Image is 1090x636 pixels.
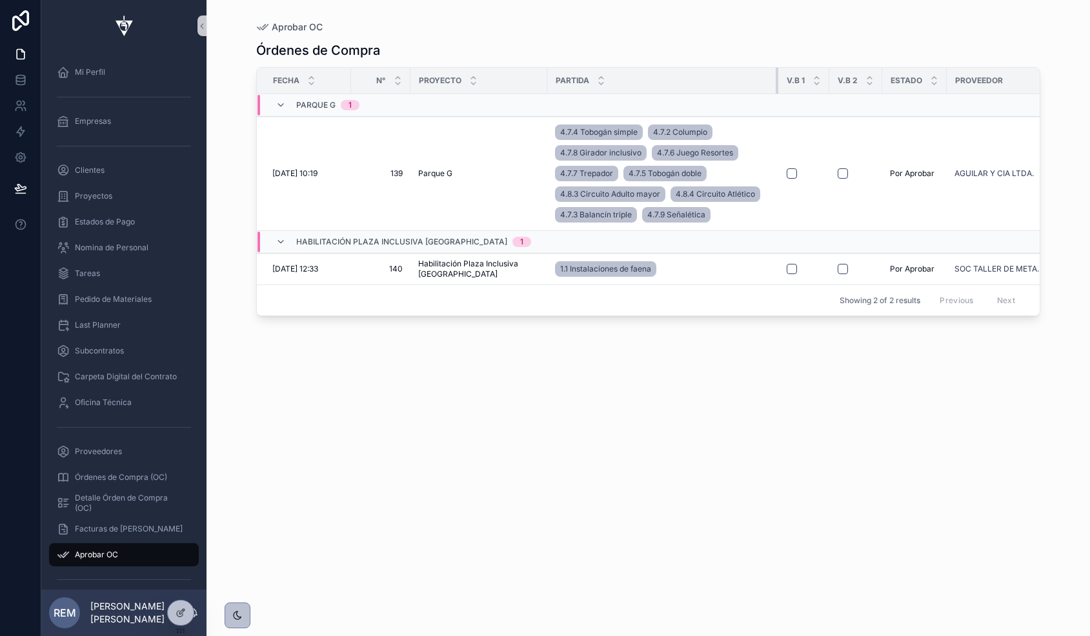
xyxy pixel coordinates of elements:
[623,166,707,181] a: 4.7.5 Tobogán doble
[890,168,934,179] span: Por Aprobar
[90,600,188,626] p: [PERSON_NAME] [PERSON_NAME]
[560,148,641,158] span: 4.7.8 Girador inclusivo
[555,122,771,225] a: 4.7.4 Tobogán simple4.7.2 Columpio4.7.8 Girador inclusivo4.7.6 Juego Resortes4.7.7 Trepador4.7.5 ...
[652,145,738,161] a: 4.7.6 Juego Resortes
[954,264,1046,274] a: SOC TALLER DE METALMECANICA SERFUMEC LTDA
[49,288,199,311] a: Pedido de Materiales
[348,100,352,110] div: 1
[555,186,665,202] a: 4.8.3 Circuito Adulto mayor
[890,168,939,179] a: Por Aprobar
[75,524,183,534] span: Facturas de [PERSON_NAME]
[838,75,858,86] span: V.B 2
[359,264,403,274] a: 140
[49,517,199,541] a: Facturas de [PERSON_NAME]
[419,75,461,86] span: Proyecto
[954,168,1034,179] a: AGUILAR Y CIA LTDA.
[49,466,199,489] a: Órdenes de Compra (OC)
[560,210,632,220] span: 4.7.3 Balancín triple
[418,168,452,179] span: Parque G
[256,41,380,59] h1: Órdenes de Compra
[555,166,618,181] a: 4.7.7 Trepador
[676,189,755,199] span: 4.8.4 Circuito Atlético
[955,75,1003,86] span: Proveedor
[49,365,199,388] a: Carpeta Digital del Contrato
[49,313,199,337] a: Last Planner
[75,446,122,457] span: Proveedores
[75,372,177,382] span: Carpeta Digital del Contrato
[555,145,647,161] a: 4.7.8 Girador inclusivo
[75,472,167,482] span: Órdenes de Compra (OC)
[49,61,199,84] a: Mi Perfil
[520,237,523,247] div: 1
[75,217,135,227] span: Estados de Pago
[890,264,934,274] span: Por Aprobar
[49,110,199,133] a: Empresas
[629,168,701,179] span: 4.7.5 Tobogán doble
[648,124,712,140] a: 4.7.2 Columpio
[49,492,199,515] a: Detalle Órden de Compra (OC)
[75,294,152,304] span: Pedido de Materiales
[560,127,638,137] span: 4.7.4 Tobogán simple
[49,159,199,182] a: Clientes
[273,75,299,86] span: Fecha
[657,148,733,158] span: 4.7.6 Juego Resortes
[555,124,643,140] a: 4.7.4 Tobogán simple
[272,168,343,179] a: [DATE] 10:19
[49,210,199,234] a: Estados de Pago
[890,264,939,274] a: Por Aprobar
[359,168,403,179] a: 139
[560,168,613,179] span: 4.7.7 Trepador
[49,236,199,259] a: Nomina de Personal
[560,189,660,199] span: 4.8.3 Circuito Adulto mayor
[272,21,323,34] span: Aprobar OC
[954,168,1046,179] a: AGUILAR Y CIA LTDA.
[555,259,771,279] a: 1.1 Instalaciones de faena
[787,75,805,86] span: V.B 1
[560,264,651,274] span: 1.1 Instalaciones de faena
[272,168,318,179] span: [DATE] 10:19
[840,295,920,306] span: Showing 2 of 2 results
[75,165,105,175] span: Clientes
[108,15,139,36] img: App logo
[75,550,118,560] span: Aprobar OC
[49,391,199,414] a: Oficina Técnica
[49,339,199,363] a: Subcontratos
[418,168,540,179] a: Parque G
[75,493,186,513] span: Detalle Órden de Compra (OC)
[41,52,207,590] div: scrollable content
[49,440,199,463] a: Proveedores
[49,262,199,285] a: Tareas
[75,116,111,126] span: Empresas
[75,191,112,201] span: Proyectos
[272,264,318,274] span: [DATE] 12:33
[647,210,705,220] span: 4.7.9 Señalética
[418,259,540,279] a: Habilitación Plaza Inclusiva [GEOGRAPHIC_DATA]
[54,605,76,621] span: REM
[75,268,100,279] span: Tareas
[555,261,656,277] a: 1.1 Instalaciones de faena
[891,75,922,86] span: Estado
[653,127,707,137] span: 4.7.2 Columpio
[555,207,637,223] a: 4.7.3 Balancín triple
[296,100,336,110] span: Parque G
[75,320,121,330] span: Last Planner
[256,21,323,34] a: Aprobar OC
[376,75,386,86] span: N°
[75,346,124,356] span: Subcontratos
[671,186,760,202] a: 4.8.4 Circuito Atlético
[49,184,199,208] a: Proyectos
[272,264,343,274] a: [DATE] 12:33
[75,243,148,253] span: Nomina de Personal
[49,543,199,566] a: Aprobar OC
[642,207,711,223] a: 4.7.9 Señalética
[296,237,507,247] span: Habilitación Plaza Inclusiva [GEOGRAPHIC_DATA]
[75,67,105,77] span: Mi Perfil
[556,75,589,86] span: Partida
[75,397,132,408] span: Oficina Técnica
